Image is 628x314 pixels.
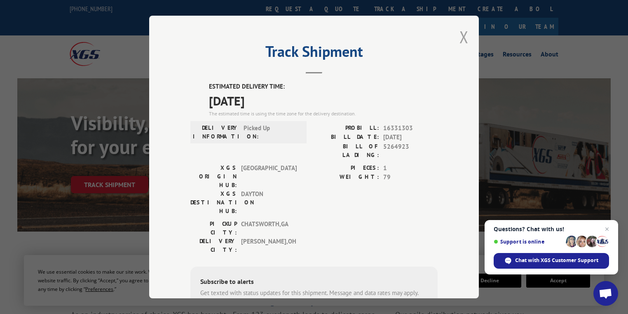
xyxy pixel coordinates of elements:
span: Chat with XGS Customer Support [515,257,598,264]
label: PROBILL: [314,124,379,133]
label: BILL DATE: [314,133,379,142]
span: [DATE] [383,133,438,142]
label: XGS DESTINATION HUB: [190,190,237,216]
label: PICKUP CITY: [190,220,237,237]
span: 1 [383,164,438,173]
span: CHATSWORTH , GA [241,220,297,237]
div: Get texted with status updates for this shipment. Message and data rates may apply. Message frequ... [200,288,428,307]
span: 16331303 [383,124,438,133]
span: [DATE] [209,91,438,110]
label: XGS ORIGIN HUB: [190,164,237,190]
label: PIECES: [314,164,379,173]
span: 79 [383,173,438,182]
span: Close chat [602,224,612,234]
label: BILL OF LADING: [314,142,379,159]
label: WEIGHT: [314,173,379,182]
label: ESTIMATED DELIVERY TIME: [209,82,438,91]
div: Open chat [593,281,618,306]
span: [PERSON_NAME] , OH [241,237,297,254]
span: Support is online [494,239,563,245]
div: The estimated time is using the time zone for the delivery destination. [209,110,438,117]
span: [GEOGRAPHIC_DATA] [241,164,297,190]
span: Picked Up [244,124,299,141]
h2: Track Shipment [190,46,438,61]
label: DELIVERY INFORMATION: [193,124,239,141]
label: DELIVERY CITY: [190,237,237,254]
span: DAYTON [241,190,297,216]
button: Close modal [459,26,469,48]
span: 5264923 [383,142,438,159]
div: Subscribe to alerts [200,277,428,288]
span: Questions? Chat with us! [494,226,609,232]
div: Chat with XGS Customer Support [494,253,609,269]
